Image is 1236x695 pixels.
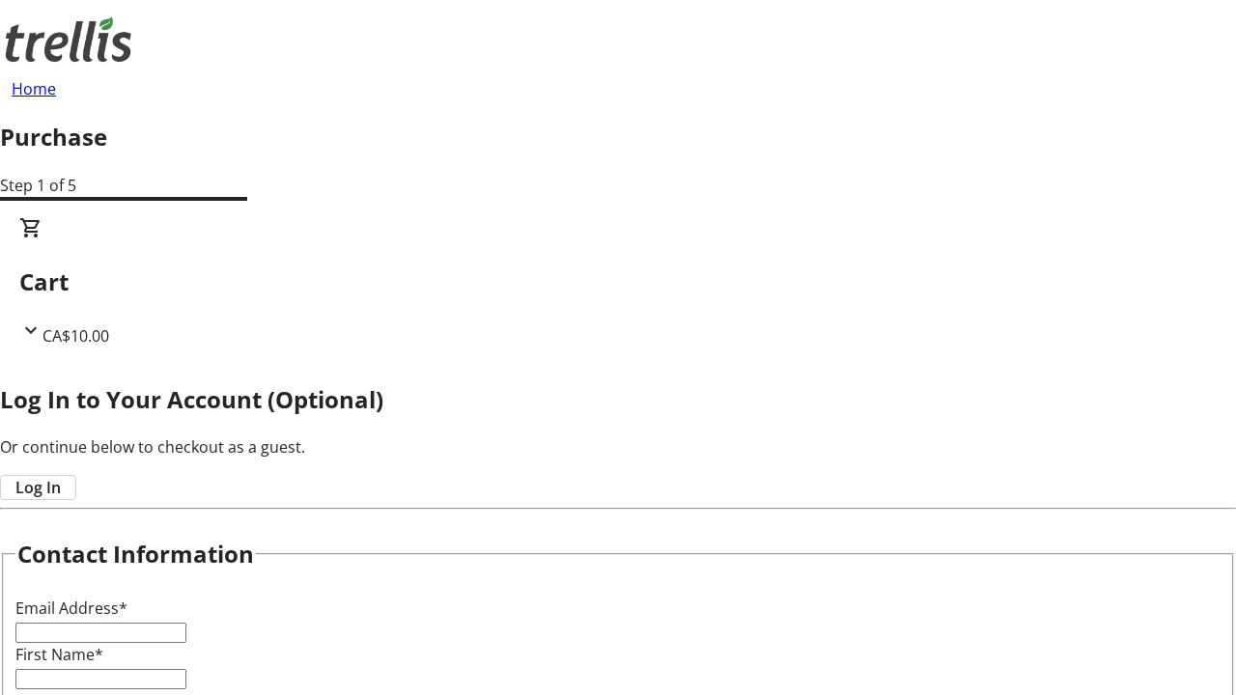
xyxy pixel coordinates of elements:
[15,598,127,619] label: Email Address*
[19,264,1217,299] h2: Cart
[15,476,61,499] span: Log In
[17,537,254,571] h2: Contact Information
[19,216,1217,347] div: CartCA$10.00
[42,325,109,347] span: CA$10.00
[15,644,103,665] label: First Name*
